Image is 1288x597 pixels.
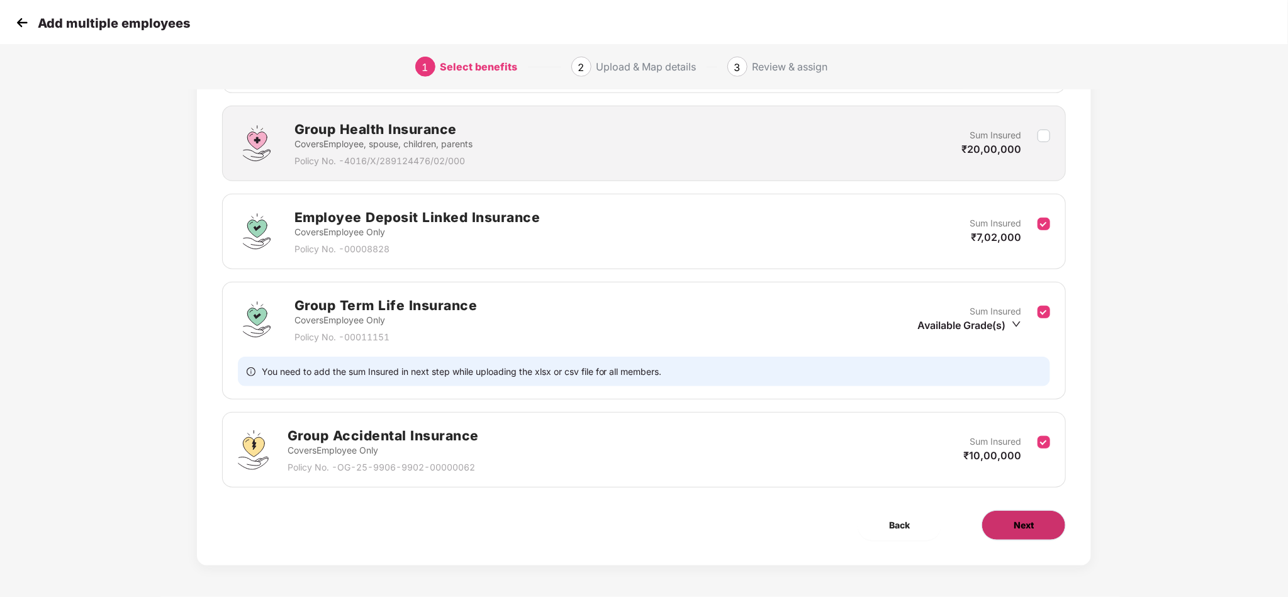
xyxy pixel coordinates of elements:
span: ₹20,00,000 [961,143,1021,155]
p: Policy No. - 00008828 [294,242,540,256]
span: You need to add the sum Insured in next step while uploading the xlsx or csv file for all members. [262,365,662,377]
p: Policy No. - 4016/X/289124476/02/000 [294,154,473,168]
div: Upload & Map details [596,57,697,77]
p: Sum Insured [970,304,1021,318]
h2: Group Accidental Insurance [288,425,479,446]
p: Sum Insured [970,216,1021,230]
p: Covers Employee Only [294,313,478,327]
p: Policy No. - OG-25-9906-9902-00000062 [288,460,479,474]
p: Covers Employee Only [294,225,540,239]
span: Back [889,518,910,532]
span: 2 [578,61,585,74]
img: svg+xml;base64,PHN2ZyB4bWxucz0iaHR0cDovL3d3dy53My5vcmcvMjAwMC9zdmciIHdpZHRoPSIzMCIgaGVpZ2h0PSIzMC... [13,13,31,32]
p: Sum Insured [970,435,1021,449]
span: ₹7,02,000 [971,231,1021,243]
span: down [1012,320,1021,329]
span: 3 [734,61,741,74]
p: Sum Insured [970,128,1021,142]
img: svg+xml;base64,PHN2ZyBpZD0iR3JvdXBfVGVybV9MaWZlX0luc3VyYW5jZSIgZGF0YS1uYW1lPSJHcm91cCBUZXJtIExpZm... [238,213,276,250]
span: Next [1014,518,1034,532]
h2: Group Term Life Insurance [294,295,478,316]
button: Next [982,510,1066,540]
h2: Employee Deposit Linked Insurance [294,207,540,228]
p: Policy No. - 00011151 [294,330,478,344]
span: info-circle [247,365,255,377]
img: svg+xml;base64,PHN2ZyBpZD0iR3JvdXBfVGVybV9MaWZlX0luc3VyYW5jZSIgZGF0YS1uYW1lPSJHcm91cCBUZXJtIExpZm... [238,301,276,338]
button: Back [858,510,941,540]
h2: Group Health Insurance [294,119,473,140]
p: Covers Employee, spouse, children, parents [294,137,473,151]
p: Add multiple employees [38,16,190,31]
span: ₹10,00,000 [963,449,1021,462]
img: svg+xml;base64,PHN2ZyBpZD0iR3JvdXBfSGVhbHRoX0luc3VyYW5jZSIgZGF0YS1uYW1lPSJHcm91cCBIZWFsdGggSW5zdX... [238,125,276,162]
p: Covers Employee Only [288,444,479,457]
div: Select benefits [440,57,518,77]
img: svg+xml;base64,PHN2ZyB4bWxucz0iaHR0cDovL3d3dy53My5vcmcvMjAwMC9zdmciIHdpZHRoPSI0OS4zMjEiIGhlaWdodD... [238,430,269,470]
span: 1 [422,61,428,74]
div: Review & assign [753,57,828,77]
div: Available Grade(s) [917,318,1021,332]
